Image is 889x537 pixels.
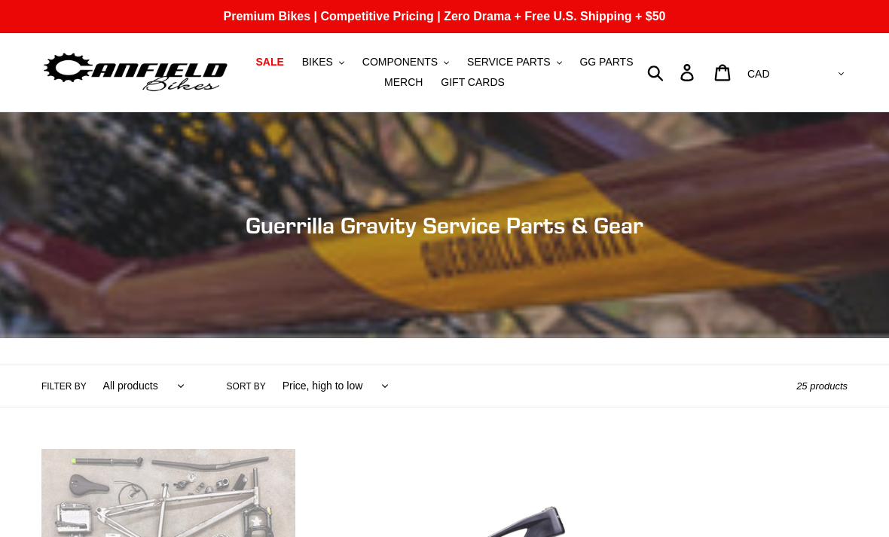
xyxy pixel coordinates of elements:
[572,52,640,72] a: GG PARTS
[460,52,569,72] button: SERVICE PARTS
[302,56,333,69] span: BIKES
[796,380,848,392] span: 25 products
[255,56,283,69] span: SALE
[295,52,352,72] button: BIKES
[579,56,633,69] span: GG PARTS
[441,76,505,89] span: GIFT CARDS
[248,52,291,72] a: SALE
[41,49,230,96] img: Canfield Bikes
[41,380,87,393] label: Filter by
[362,56,438,69] span: COMPONENTS
[227,380,266,393] label: Sort by
[467,56,550,69] span: SERVICE PARTS
[377,72,430,93] a: MERCH
[384,76,423,89] span: MERCH
[433,72,512,93] a: GIFT CARDS
[355,52,457,72] button: COMPONENTS
[246,212,643,239] span: Guerrilla Gravity Service Parts & Gear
